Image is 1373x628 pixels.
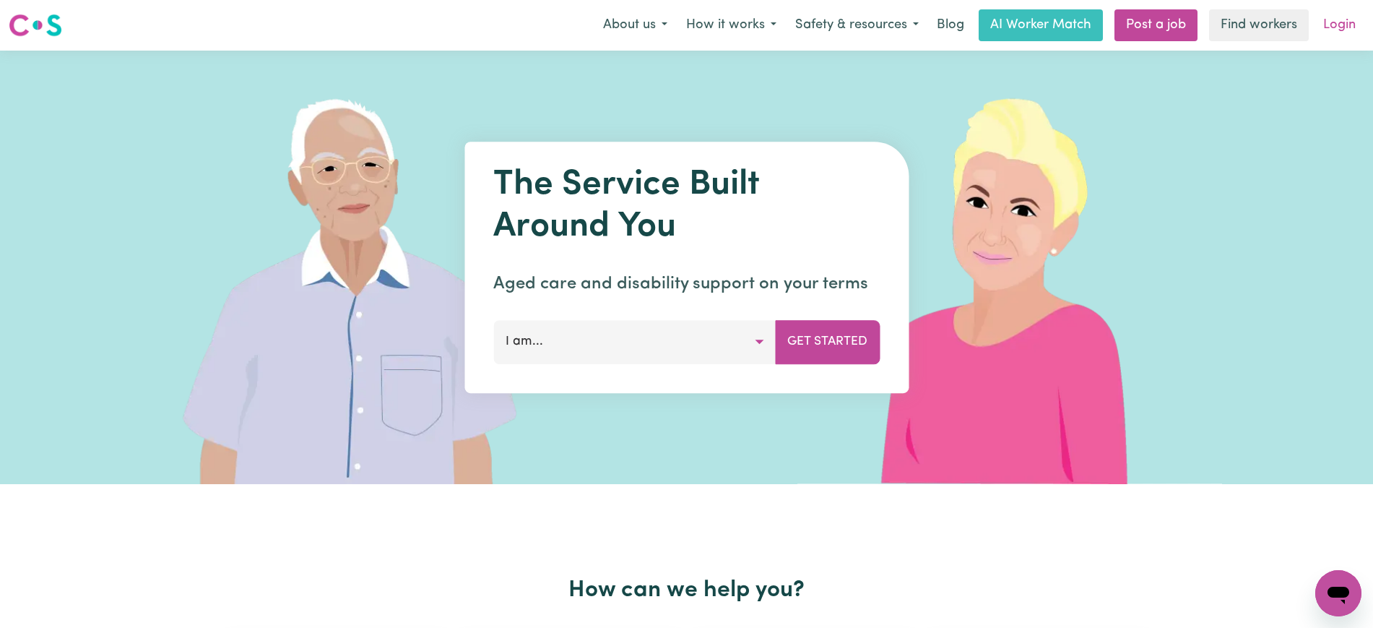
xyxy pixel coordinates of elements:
iframe: Button to launch messaging window [1315,570,1361,616]
a: Login [1314,9,1364,41]
a: Careseekers logo [9,9,62,42]
h2: How can we help you? [219,577,1155,604]
a: Find workers [1209,9,1309,41]
button: How it works [677,10,786,40]
button: I am... [493,320,776,364]
button: Get Started [775,320,880,364]
a: Blog [928,9,973,41]
button: About us [594,10,677,40]
p: Aged care and disability support on your terms [493,271,880,297]
h1: The Service Built Around You [493,165,880,248]
a: AI Worker Match [979,9,1103,41]
button: Safety & resources [786,10,928,40]
img: Careseekers logo [9,12,62,38]
a: Post a job [1114,9,1197,41]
